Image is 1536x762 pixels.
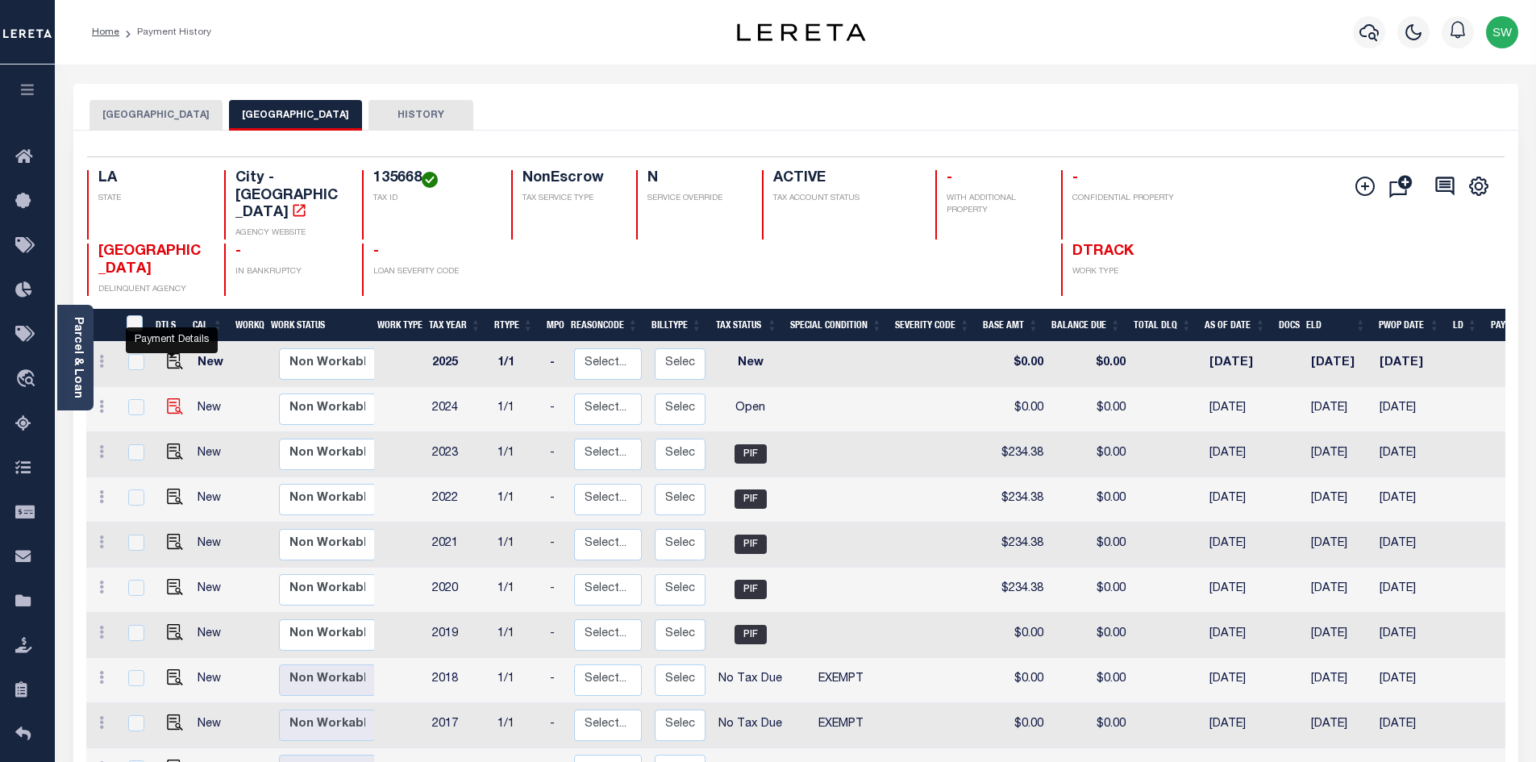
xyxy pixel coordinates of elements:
[784,309,889,342] th: Special Condition: activate to sort column ascending
[735,625,767,644] span: PIF
[491,568,543,613] td: 1/1
[98,244,201,277] span: [GEOGRAPHIC_DATA]
[426,658,491,703] td: 2018
[1486,16,1518,48] img: svg+xml;base64,PHN2ZyB4bWxucz0iaHR0cDovL3d3dy53My5vcmcvMjAwMC9zdmciIHBvaW50ZXItZXZlbnRzPSJub25lIi...
[1373,523,1447,568] td: [DATE]
[1305,568,1372,613] td: [DATE]
[491,658,543,703] td: 1/1
[98,170,206,188] h4: LA
[543,523,568,568] td: -
[491,613,543,658] td: 1/1
[735,580,767,599] span: PIF
[1305,387,1372,432] td: [DATE]
[373,170,492,188] h4: 135668
[947,171,952,185] span: -
[773,170,915,188] h4: ACTIVE
[543,658,568,703] td: -
[1373,477,1447,523] td: [DATE]
[371,309,423,342] th: Work Type
[564,309,645,342] th: ReasonCode: activate to sort column ascending
[1050,477,1132,523] td: $0.00
[543,568,568,613] td: -
[1198,309,1272,342] th: As of Date: activate to sort column ascending
[1050,658,1132,703] td: $0.00
[645,309,709,342] th: BillType: activate to sort column ascending
[1305,477,1372,523] td: [DATE]
[1272,309,1301,342] th: Docs
[229,309,264,342] th: WorkQ
[1447,309,1484,342] th: LD: activate to sort column ascending
[491,523,543,568] td: 1/1
[737,23,866,41] img: logo-dark.svg
[1373,658,1447,703] td: [DATE]
[543,387,568,432] td: -
[191,613,235,658] td: New
[86,309,117,342] th: &nbsp;&nbsp;&nbsp;&nbsp;&nbsp;&nbsp;&nbsp;&nbsp;&nbsp;&nbsp;
[1072,244,1134,259] span: DTRACK
[947,193,1042,217] p: WITH ADDITIONAL PROPERTY
[1305,342,1372,387] td: [DATE]
[191,342,235,387] td: New
[647,193,743,205] p: SERVICE OVERRIDE
[1050,387,1132,432] td: $0.00
[1203,523,1276,568] td: [DATE]
[1373,432,1447,477] td: [DATE]
[773,193,915,205] p: TAX ACCOUNT STATUS
[981,523,1050,568] td: $234.38
[981,568,1050,613] td: $234.38
[981,342,1050,387] td: $0.00
[1373,387,1447,432] td: [DATE]
[235,244,241,259] span: -
[191,477,235,523] td: New
[1305,658,1372,703] td: [DATE]
[543,613,568,658] td: -
[818,718,864,730] span: EXEMPT
[543,703,568,748] td: -
[126,327,218,353] div: Payment Details
[712,387,789,432] td: Open
[1045,309,1127,342] th: Balance Due: activate to sort column ascending
[543,477,568,523] td: -
[191,387,235,432] td: New
[72,317,83,398] a: Parcel & Loan
[423,309,488,342] th: Tax Year: activate to sort column ascending
[981,658,1050,703] td: $0.00
[1305,613,1372,658] td: [DATE]
[373,244,379,259] span: -
[191,568,235,613] td: New
[426,432,491,477] td: 2023
[712,342,789,387] td: New
[149,309,186,342] th: DTLS
[426,703,491,748] td: 2017
[1050,432,1132,477] td: $0.00
[981,703,1050,748] td: $0.00
[981,613,1050,658] td: $0.00
[889,309,976,342] th: Severity Code: activate to sort column ascending
[712,703,789,748] td: No Tax Due
[191,523,235,568] td: New
[186,309,229,342] th: CAL: activate to sort column ascending
[488,309,540,342] th: RType: activate to sort column ascending
[426,342,491,387] td: 2025
[1203,658,1276,703] td: [DATE]
[235,170,343,223] h4: City - [GEOGRAPHIC_DATA]
[15,369,41,390] i: travel_explore
[191,658,235,703] td: New
[191,432,235,477] td: New
[1203,432,1276,477] td: [DATE]
[426,477,491,523] td: 2022
[491,703,543,748] td: 1/1
[98,193,206,205] p: STATE
[1050,523,1132,568] td: $0.00
[373,266,492,278] p: LOAN SEVERITY CODE
[92,27,119,37] a: Home
[426,568,491,613] td: 2020
[426,613,491,658] td: 2019
[1305,703,1372,748] td: [DATE]
[235,266,343,278] p: IN BANKRUPTCY
[543,432,568,477] td: -
[522,170,618,188] h4: NonEscrow
[368,100,473,131] button: HISTORY
[1372,309,1447,342] th: PWOP Date: activate to sort column ascending
[1305,523,1372,568] td: [DATE]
